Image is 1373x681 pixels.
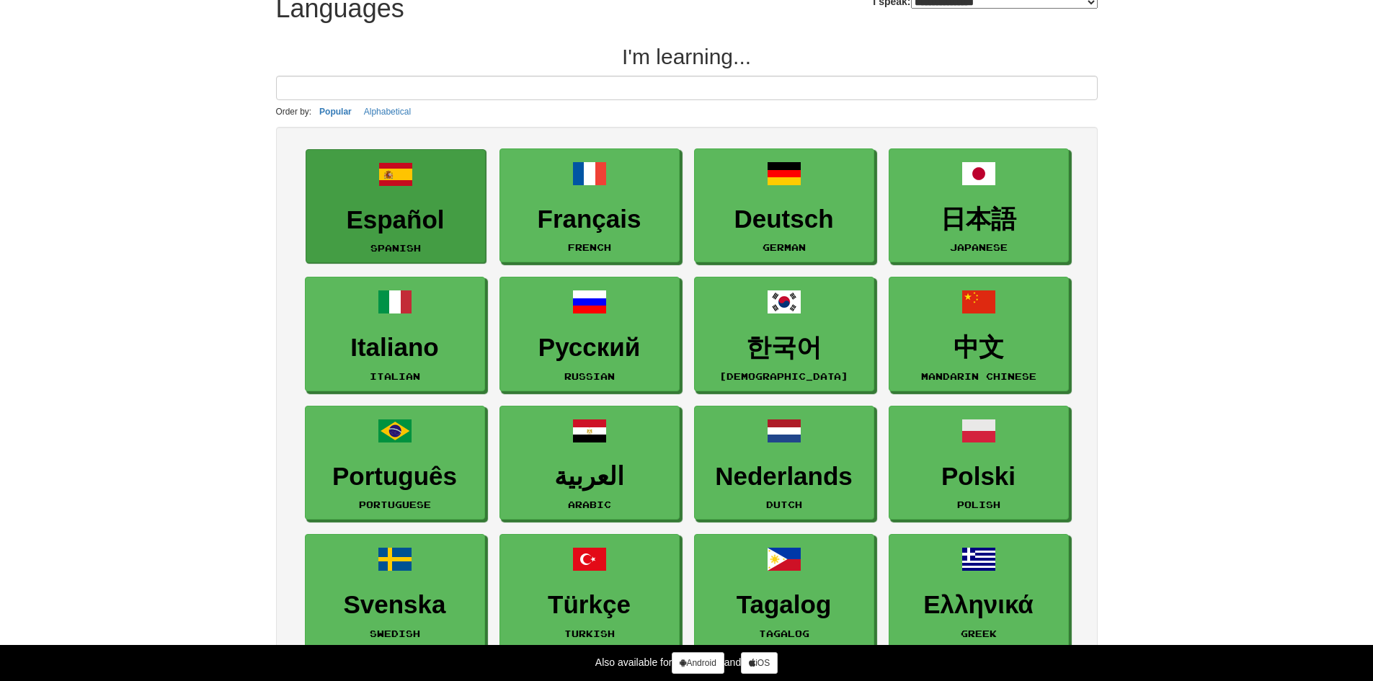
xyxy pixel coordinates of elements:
[702,205,866,233] h3: Deutsch
[360,104,415,120] button: Alphabetical
[313,463,477,491] h3: Português
[694,277,874,391] a: 한국어[DEMOGRAPHIC_DATA]
[897,591,1061,619] h3: Ελληνικά
[897,463,1061,491] h3: Polski
[313,591,477,619] h3: Svenska
[305,406,485,520] a: PortuguêsPortuguese
[889,148,1069,263] a: 日本語Japanese
[702,591,866,619] h3: Tagalog
[763,242,806,252] small: German
[313,334,477,362] h3: Italiano
[766,499,802,509] small: Dutch
[507,463,672,491] h3: العربية
[564,371,615,381] small: Russian
[961,628,997,638] small: Greek
[370,243,421,253] small: Spanish
[499,406,680,520] a: العربيةArabic
[507,591,672,619] h3: Türkçe
[694,406,874,520] a: NederlandsDutch
[568,242,611,252] small: French
[507,334,672,362] h3: Русский
[370,628,420,638] small: Swedish
[759,628,809,638] small: Tagalog
[499,148,680,263] a: FrançaisFrench
[897,205,1061,233] h3: 日本語
[568,499,611,509] small: Arabic
[305,277,485,391] a: ItalianoItalian
[702,334,866,362] h3: 한국어
[315,104,356,120] button: Popular
[694,534,874,649] a: TagalogTagalog
[889,406,1069,520] a: PolskiPolish
[889,534,1069,649] a: ΕλληνικάGreek
[276,107,312,117] small: Order by:
[499,534,680,649] a: TürkçeTurkish
[359,499,431,509] small: Portuguese
[499,277,680,391] a: РусскийRussian
[950,242,1008,252] small: Japanese
[370,371,420,381] small: Italian
[564,628,615,638] small: Turkish
[305,534,485,649] a: SvenskaSwedish
[889,277,1069,391] a: 中文Mandarin Chinese
[702,463,866,491] h3: Nederlands
[957,499,1000,509] small: Polish
[276,45,1098,68] h2: I'm learning...
[694,148,874,263] a: DeutschGerman
[507,205,672,233] h3: Français
[719,371,848,381] small: [DEMOGRAPHIC_DATA]
[306,149,486,264] a: EspañolSpanish
[897,334,1061,362] h3: 中文
[672,652,724,674] a: Android
[314,206,478,234] h3: Español
[921,371,1036,381] small: Mandarin Chinese
[741,652,778,674] a: iOS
